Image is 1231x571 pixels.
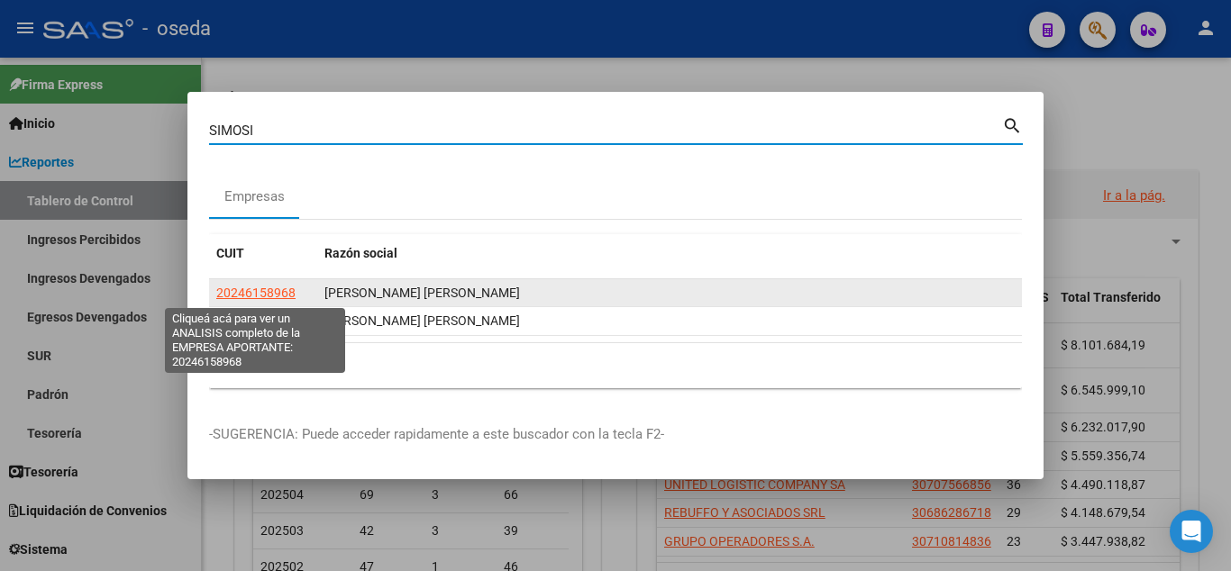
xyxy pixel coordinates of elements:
span: Razón social [324,246,397,260]
span: 20076457469 [216,313,296,328]
datatable-header-cell: Razón social [317,234,1022,273]
span: SIMOSIS ANASTACIO MARIO [324,313,520,328]
span: 20246158968 [216,285,296,300]
p: -SUGERENCIA: Puede acceder rapidamente a este buscador con la tecla F2- [209,424,1022,445]
div: Open Intercom Messenger [1170,510,1213,553]
span: SIMOSIS BENZAQUIN MARIANO MARTIN [324,285,520,300]
span: CUIT [216,246,244,260]
div: 2 total [209,343,1022,388]
mat-icon: search [1002,113,1023,135]
datatable-header-cell: CUIT [209,234,317,273]
div: Empresas [224,186,285,207]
